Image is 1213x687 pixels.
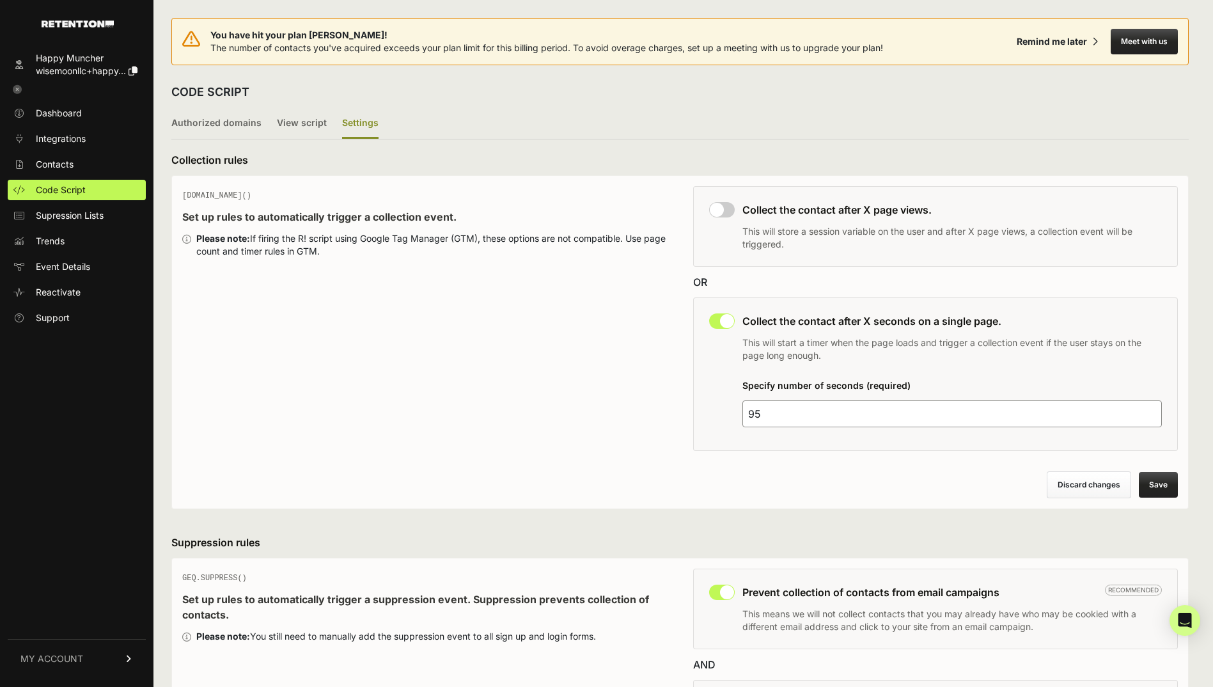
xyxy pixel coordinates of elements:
button: Save [1139,472,1178,498]
span: wisemoonllc+happy... [36,65,126,76]
input: 25 [742,400,1162,427]
span: Integrations [36,132,86,145]
a: Dashboard [8,103,146,123]
a: Trends [8,231,146,251]
a: Event Details [8,257,146,277]
div: OR [693,274,1178,290]
div: AND [693,657,1178,672]
img: Retention.com [42,20,114,28]
span: The number of contacts you've acquired exceeds your plan limit for this billing period. To avoid ... [210,42,883,53]
span: Support [36,312,70,324]
button: Remind me later [1012,30,1103,53]
strong: Set up rules to automatically trigger a suppression event. Suppression prevents collection of con... [182,593,649,621]
a: Supression Lists [8,205,146,226]
strong: Please note: [196,631,250,642]
a: Integrations [8,129,146,149]
a: MY ACCOUNT [8,639,146,678]
span: [DOMAIN_NAME]() [182,191,251,200]
h3: Collect the contact after X seconds on a single page. [742,313,1162,329]
span: MY ACCOUNT [20,652,83,665]
h3: Collection rules [171,152,1189,168]
a: Support [8,308,146,328]
span: Event Details [36,260,90,273]
div: Open Intercom Messenger [1170,605,1200,636]
span: Supression Lists [36,209,104,222]
span: Recommended [1105,585,1162,596]
h3: Prevent collection of contacts from email campaigns [742,585,1162,600]
label: Specify number of seconds (required) [742,380,911,391]
strong: Set up rules to automatically trigger a collection event. [182,210,457,223]
div: Remind me later [1017,35,1087,48]
p: This means we will not collect contacts that you may already have who may be cookied with a diffe... [742,608,1162,633]
span: Trends [36,235,65,248]
h3: Collect the contact after X page views. [742,202,1162,217]
h2: CODE SCRIPT [171,83,249,101]
h3: Suppression rules [171,535,1189,550]
div: Happy Muncher [36,52,137,65]
p: This will store a session variable on the user and after X page views, a collection event will be... [742,225,1162,251]
button: Meet with us [1111,29,1178,54]
label: View script [277,109,327,139]
p: This will start a timer when the page loads and trigger a collection event if the user stays on t... [742,336,1162,362]
label: Settings [342,109,379,139]
span: Contacts [36,158,74,171]
span: Code Script [36,184,86,196]
strong: Please note: [196,233,250,244]
a: Reactivate [8,282,146,303]
div: If firing the R! script using Google Tag Manager (GTM), these options are not compatible. Use pag... [196,232,668,258]
span: Dashboard [36,107,82,120]
a: Happy Muncher wisemoonllc+happy... [8,48,146,81]
span: You have hit your plan [PERSON_NAME]! [210,29,883,42]
span: GEQ.SUPPRESS() [182,574,247,583]
span: Reactivate [36,286,81,299]
a: Contacts [8,154,146,175]
label: Authorized domains [171,109,262,139]
button: Discard changes [1047,471,1131,498]
div: You still need to manually add the suppression event to all sign up and login forms. [196,630,596,643]
a: Code Script [8,180,146,200]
